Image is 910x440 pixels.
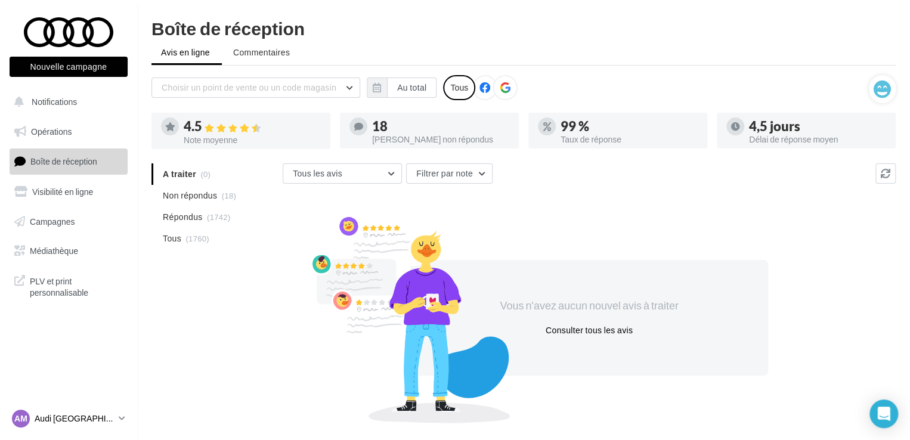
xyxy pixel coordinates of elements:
[32,187,93,197] span: Visibilité en ligne
[185,234,209,243] span: (1760)
[869,399,898,428] div: Open Intercom Messenger
[561,135,698,144] div: Taux de réponse
[184,136,321,144] div: Note moyenne
[162,82,336,92] span: Choisir un point de vente ou un code magasin
[184,120,321,134] div: 4.5
[31,126,72,137] span: Opérations
[30,273,123,299] span: PLV et print personnalisable
[7,179,130,204] a: Visibilité en ligne
[163,233,181,244] span: Tous
[7,119,130,144] a: Opérations
[30,246,78,256] span: Médiathèque
[207,212,231,222] span: (1742)
[163,190,217,202] span: Non répondus
[30,156,97,166] span: Boîte de réception
[10,407,128,430] a: AM Audi [GEOGRAPHIC_DATA]
[222,191,236,200] span: (18)
[233,47,290,57] span: Commentaires
[387,78,437,98] button: Au total
[151,78,360,98] button: Choisir un point de vente ou un code magasin
[32,97,77,107] span: Notifications
[7,238,130,264] a: Médiathèque
[561,120,698,133] div: 99 %
[10,57,128,77] button: Nouvelle campagne
[7,89,125,114] button: Notifications
[372,135,509,144] div: [PERSON_NAME] non répondus
[487,298,692,314] div: Vous n'avez aucun nouvel avis à traiter
[749,120,886,133] div: 4,5 jours
[749,135,886,144] div: Délai de réponse moyen
[367,78,437,98] button: Au total
[163,211,203,223] span: Répondus
[406,163,493,184] button: Filtrer par note
[35,413,114,424] p: Audi [GEOGRAPHIC_DATA]
[151,19,896,37] div: Boîte de réception
[283,163,402,184] button: Tous les avis
[7,209,130,234] a: Campagnes
[372,120,509,133] div: 18
[541,323,637,337] button: Consulter tous les avis
[293,168,342,178] span: Tous les avis
[7,148,130,174] a: Boîte de réception
[30,216,75,226] span: Campagnes
[14,413,27,424] span: AM
[443,75,475,100] div: Tous
[7,268,130,303] a: PLV et print personnalisable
